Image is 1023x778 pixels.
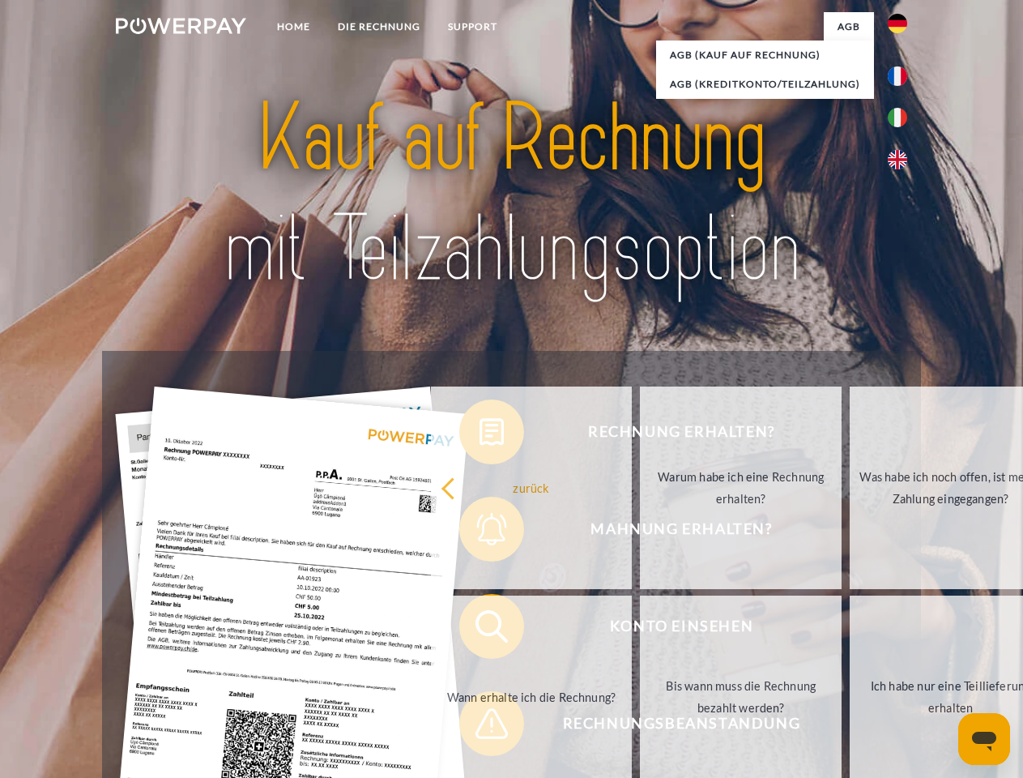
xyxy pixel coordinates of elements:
a: SUPPORT [434,12,511,41]
img: en [888,150,907,169]
img: de [888,14,907,33]
div: Wann erhalte ich die Rechnung? [441,686,623,707]
img: fr [888,66,907,86]
div: Warum habe ich eine Rechnung erhalten? [650,466,832,510]
a: AGB (Kreditkonto/Teilzahlung) [656,70,874,99]
img: it [888,108,907,127]
div: Bis wann muss die Rechnung bezahlt werden? [650,675,832,719]
img: logo-powerpay-white.svg [116,18,246,34]
iframe: Schaltfläche zum Öffnen des Messaging-Fensters [958,713,1010,765]
a: AGB (Kauf auf Rechnung) [656,41,874,70]
a: Home [263,12,324,41]
div: zurück [441,477,623,498]
a: DIE RECHNUNG [324,12,434,41]
img: title-powerpay_de.svg [155,78,868,310]
a: agb [824,12,874,41]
